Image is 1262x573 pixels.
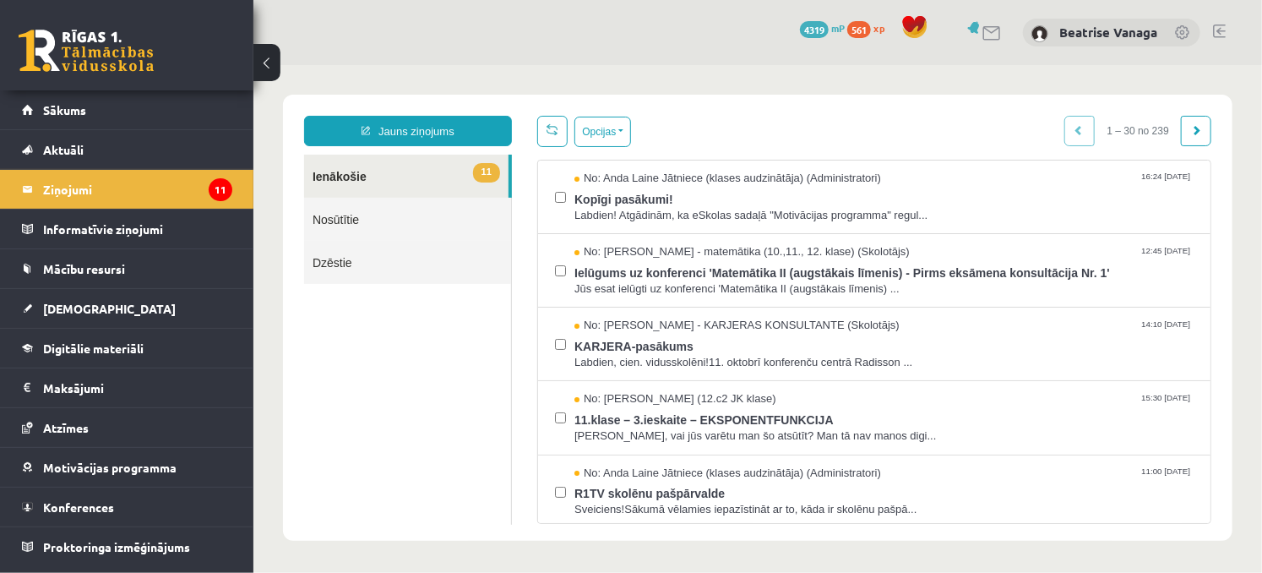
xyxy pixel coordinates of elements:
[800,21,829,38] span: 4319
[43,210,232,248] legend: Informatīvie ziņojumi
[22,130,232,169] a: Aktuāli
[321,179,656,195] span: No: [PERSON_NAME] - matemātika (10.,11., 12. klase) (Skolotājs)
[321,52,378,82] button: Opcijas
[800,21,845,35] a: 4319 mP
[321,179,940,232] a: No: [PERSON_NAME] - matemātika (10.,11., 12. klase) (Skolotājs) 12:45 [DATE] Ielūgums uz konferen...
[321,401,940,453] a: No: Anda Laine Jātniece (klases audzinātāja) (Administratori) 11:00 [DATE] R1TV skolēnu pašpārval...
[22,90,232,129] a: Sākums
[321,143,940,159] span: Labdien! Atgādinām, ka eSkolas sadaļā "Motivācijas programma" regul...
[1059,24,1157,41] a: Beatrise Vanaga
[22,329,232,368] a: Digitālie materiāli
[321,253,646,269] span: No: [PERSON_NAME] - KARJERAS KONSULTANTE (Skolotājs)
[321,253,940,305] a: No: [PERSON_NAME] - KARJERAS KONSULTANTE (Skolotājs) 14:10 [DATE] KARJERA-pasākums Labdien, cien....
[43,170,232,209] legend: Ziņojumi
[22,448,232,487] a: Motivācijas programma
[321,363,940,379] span: [PERSON_NAME], vai jūs varētu man šo atsūtīt? Man tā nav manos digi...
[22,488,232,527] a: Konferences
[19,30,154,72] a: Rīgas 1. Tālmācības vidusskola
[884,253,940,265] span: 14:10 [DATE]
[321,416,940,437] span: R1TV skolēnu pašpārvalde
[321,401,628,417] span: No: Anda Laine Jātniece (klases audzinātāja) (Administratori)
[22,210,232,248] a: Informatīvie ziņojumi
[884,326,940,339] span: 15:30 [DATE]
[884,179,940,192] span: 12:45 [DATE]
[43,539,190,554] span: Proktoringa izmēģinājums
[321,342,940,363] span: 11.klase – 3.ieskaite – EKSPONENTFUNKCIJA
[51,176,258,219] a: Dzēstie
[841,51,928,81] span: 1 – 30 no 239
[43,341,144,356] span: Digitālie materiāli
[43,499,114,515] span: Konferences
[321,216,940,232] span: Jūs esat ielūgti uz konferenci 'Matemātika II (augstākais līmenis) ...
[831,21,845,35] span: mP
[321,326,523,342] span: No: [PERSON_NAME] (12.c2 JK klase)
[43,142,84,157] span: Aktuāli
[321,106,628,122] span: No: Anda Laine Jātniece (klases audzinātāja) (Administratori)
[43,460,177,475] span: Motivācijas programma
[321,106,940,158] a: No: Anda Laine Jātniece (klases audzinātāja) (Administratori) 16:24 [DATE] Kopīgi pasākumi! Labdi...
[220,98,247,117] span: 11
[321,195,940,216] span: Ielūgums uz konferenci 'Matemātika II (augstākais līmenis) - Pirms eksāmena konsultācija Nr. 1'
[321,290,940,306] span: Labdien, cien. vidusskolēni!11. oktobrī konferenču centrā Radisson ...
[22,527,232,566] a: Proktoringa izmēģinājums
[321,269,940,290] span: KARJERA-pasākums
[43,368,232,407] legend: Maksājumi
[51,133,258,176] a: Nosūtītie
[847,21,893,35] a: 561 xp
[321,122,940,143] span: Kopīgi pasākumi!
[873,21,884,35] span: xp
[51,51,258,81] a: Jauns ziņojums
[321,326,940,379] a: No: [PERSON_NAME] (12.c2 JK klase) 15:30 [DATE] 11.klase – 3.ieskaite – EKSPONENTFUNKCIJA [PERSON...
[22,170,232,209] a: Ziņojumi11
[847,21,871,38] span: 561
[209,178,232,201] i: 11
[43,102,86,117] span: Sākums
[43,420,89,435] span: Atzīmes
[884,106,940,118] span: 16:24 [DATE]
[321,437,940,453] span: Sveiciens!Sākumā vēlamies iepazīstināt ar to, kāda ir skolēnu pašpā...
[51,90,255,133] a: 11Ienākošie
[22,249,232,288] a: Mācību resursi
[22,368,232,407] a: Maksājumi
[884,401,940,413] span: 11:00 [DATE]
[22,289,232,328] a: [DEMOGRAPHIC_DATA]
[43,301,176,316] span: [DEMOGRAPHIC_DATA]
[43,261,125,276] span: Mācību resursi
[22,408,232,447] a: Atzīmes
[1031,25,1048,42] img: Beatrise Vanaga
